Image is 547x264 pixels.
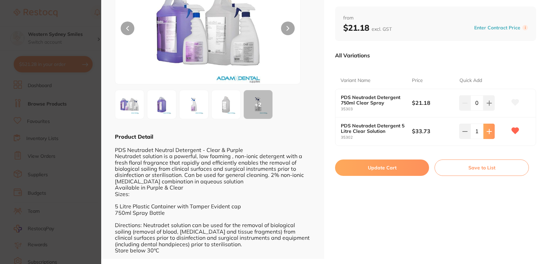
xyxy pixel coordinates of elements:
div: PDS Neutradet Neutral Detergent - Clear & Purple Neutradet solution is a powerful, low foaming , ... [115,140,310,253]
p: All Variations [335,52,370,59]
p: Quick Add [459,77,482,84]
b: PDS Neutradet Detergent 5 Litre Clear Solution [341,123,405,134]
button: Update Cart [335,159,429,176]
button: Save to List [435,159,529,176]
p: Variant Name [341,77,371,84]
button: Enter Contract Price [472,25,522,31]
small: 35303 [341,107,412,111]
div: + 2 [244,90,272,119]
img: LmpwZw [182,92,206,117]
label: i [522,25,528,30]
b: $21.18 [412,99,455,107]
span: excl. GST [372,26,392,32]
small: 35302 [341,135,412,140]
b: PDS Neutradet Detergent 750ml Clear Spray [341,95,405,106]
img: LmpwZw [214,92,238,117]
span: from [343,15,528,22]
p: Price [412,77,423,84]
b: $21.18 [343,23,392,33]
img: LmpwZw [149,92,174,117]
b: Product Detail [115,133,153,140]
button: +2 [243,90,273,119]
b: $33.73 [412,127,455,135]
img: VFJBREVULmpwZw [117,92,142,117]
